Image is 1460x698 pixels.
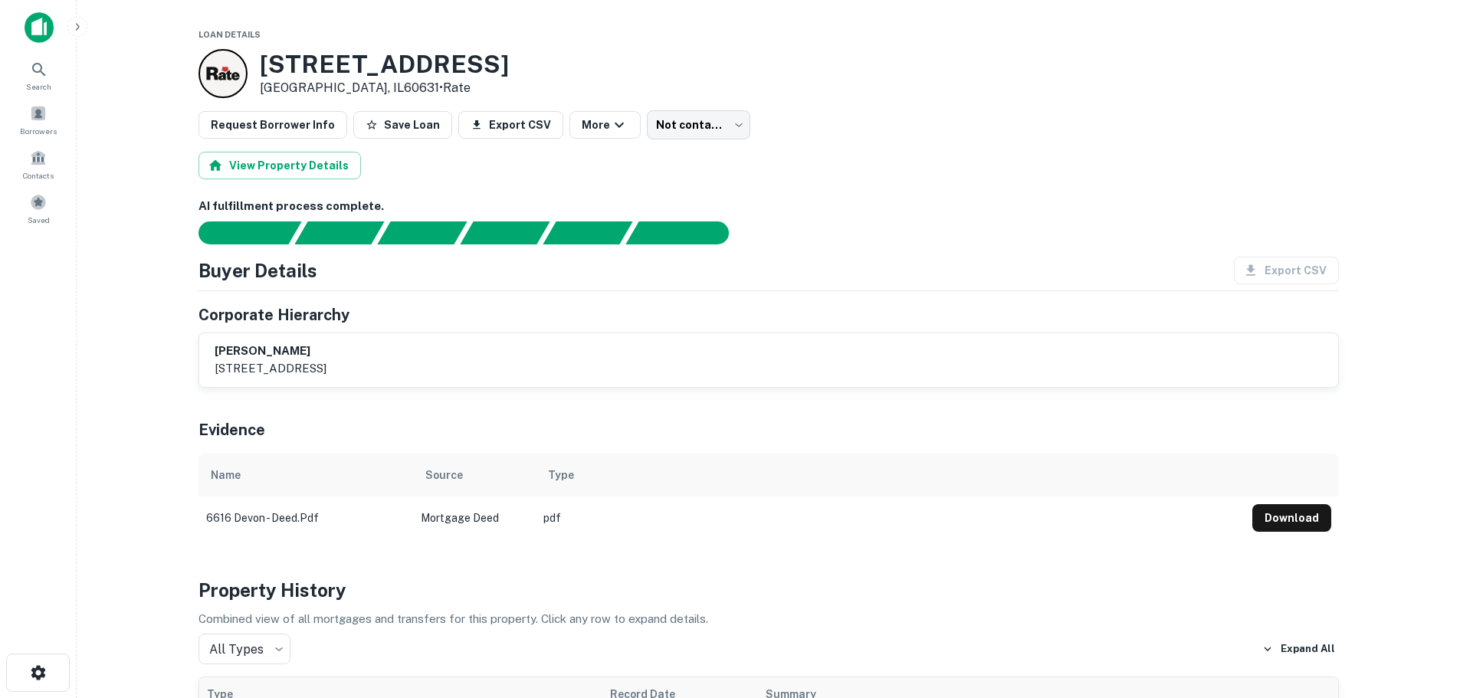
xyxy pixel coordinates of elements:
[198,634,290,664] div: All Types
[5,143,72,185] a: Contacts
[23,169,54,182] span: Contacts
[353,111,452,139] button: Save Loan
[458,111,563,139] button: Export CSV
[180,221,295,244] div: Sending borrower request to AI...
[198,303,349,326] h5: Corporate Hierarchy
[626,221,747,244] div: AI fulfillment process complete.
[425,466,463,484] div: Source
[260,50,509,79] h3: [STREET_ADDRESS]
[5,99,72,140] a: Borrowers
[5,54,72,96] a: Search
[28,214,50,226] span: Saved
[569,111,641,139] button: More
[25,12,54,43] img: capitalize-icon.png
[413,496,536,539] td: Mortgage Deed
[215,359,326,378] p: [STREET_ADDRESS]
[26,80,51,93] span: Search
[377,221,467,244] div: Documents found, AI parsing details...
[5,188,72,229] a: Saved
[1252,504,1331,532] button: Download
[460,221,550,244] div: Principals found, AI now looking for contact information...
[20,125,57,137] span: Borrowers
[198,111,347,139] button: Request Borrower Info
[413,454,536,496] th: Source
[198,152,361,179] button: View Property Details
[198,418,265,441] h5: Evidence
[536,496,1245,539] td: pdf
[198,576,1339,604] h4: Property History
[1383,575,1460,649] iframe: Chat Widget
[198,257,317,284] h4: Buyer Details
[294,221,384,244] div: Your request is received and processing...
[443,80,471,95] a: Rate
[647,110,750,139] div: Not contacted
[198,30,261,39] span: Loan Details
[198,198,1339,215] h6: AI fulfillment process complete.
[260,79,509,97] p: [GEOGRAPHIC_DATA], IL60631 •
[198,454,413,496] th: Name
[536,454,1245,496] th: Type
[198,610,1339,628] p: Combined view of all mortgages and transfers for this property. Click any row to expand details.
[198,454,1339,539] div: scrollable content
[1258,637,1339,660] button: Expand All
[215,342,326,360] h6: [PERSON_NAME]
[211,466,241,484] div: Name
[543,221,632,244] div: Principals found, still searching for contact information. This may take time...
[198,496,413,539] td: 6616 devon - deed.pdf
[548,466,574,484] div: Type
